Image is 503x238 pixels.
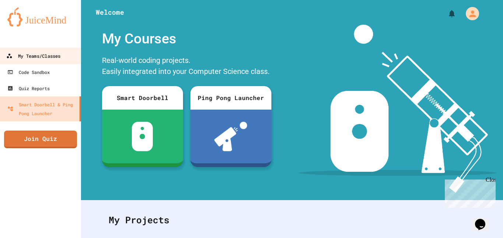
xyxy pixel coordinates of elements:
[132,122,153,151] img: sdb-white.svg
[442,177,496,208] iframe: chat widget
[214,122,247,151] img: ppl-with-ball.png
[434,7,458,20] div: My Notifications
[98,53,275,81] div: Real-world coding projects. Easily integrated into your Computer Science class.
[101,206,483,234] div: My Projects
[190,86,271,110] div: Ping Pong Launcher
[6,51,60,61] div: My Teams/Classes
[102,86,183,110] div: Smart Doorbell
[3,3,51,47] div: Chat with us now!Close
[458,5,481,22] div: My Account
[4,131,77,148] a: Join Quiz
[7,68,50,77] div: Code Sandbox
[7,100,77,118] div: Smart Doorbell & Ping Pong Launcher
[299,25,496,193] img: banner-image-my-projects.png
[472,209,496,231] iframe: chat widget
[7,84,50,93] div: Quiz Reports
[7,7,74,26] img: logo-orange.svg
[98,25,275,53] div: My Courses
